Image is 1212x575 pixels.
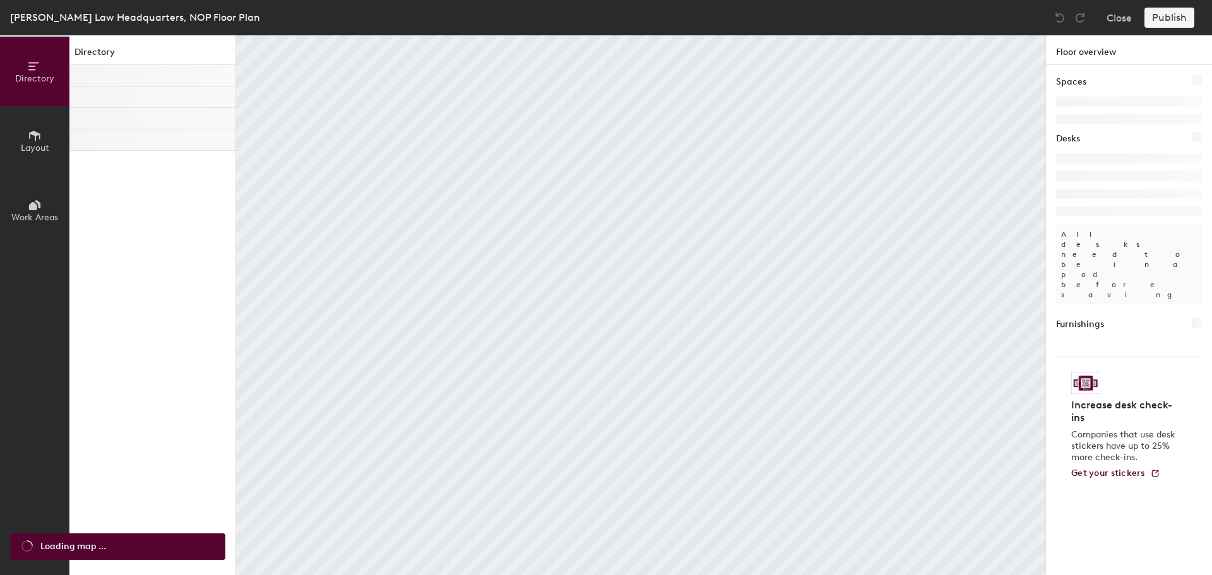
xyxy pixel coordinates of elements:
span: Directory [15,73,54,84]
img: Undo [1054,11,1066,24]
span: Layout [21,143,49,153]
button: Close [1107,8,1132,28]
img: Redo [1074,11,1086,24]
h1: Directory [69,45,235,65]
h1: Floor overview [1046,35,1212,65]
span: Work Areas [11,212,58,223]
h4: Increase desk check-ins [1071,399,1179,424]
span: Get your stickers [1071,468,1145,478]
h1: Furnishings [1056,317,1104,331]
h1: Spaces [1056,75,1086,89]
div: [PERSON_NAME] Law Headquarters, NOP Floor Plan [10,9,260,25]
canvas: Map [236,35,1045,575]
h1: Desks [1056,132,1080,146]
p: Companies that use desk stickers have up to 25% more check-ins. [1071,429,1179,463]
span: Loading map ... [40,540,106,554]
img: Sticker logo [1071,372,1100,394]
p: All desks need to be in a pod before saving [1056,224,1202,305]
a: Get your stickers [1071,468,1160,479]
